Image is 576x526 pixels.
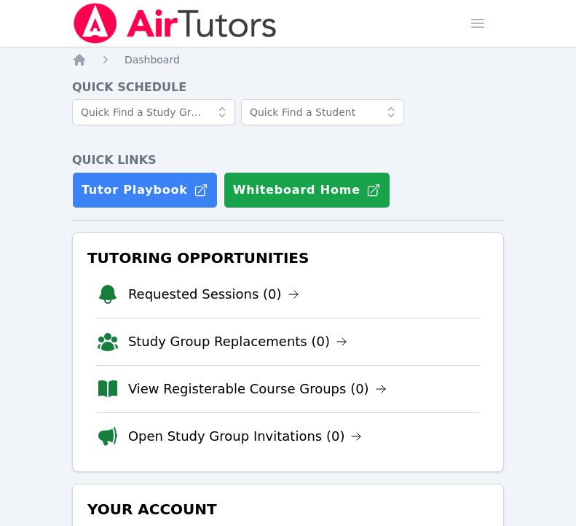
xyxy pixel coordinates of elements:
[84,496,492,522] h3: Your Account
[128,331,347,352] a: Study Group Replacements (0)
[72,3,278,44] img: Air Tutors
[72,152,504,169] h4: Quick Links
[72,79,504,96] h4: Quick Schedule
[125,52,180,67] a: Dashboard
[125,54,180,66] span: Dashboard
[224,172,390,208] button: Whiteboard Home
[84,245,492,271] h3: Tutoring Opportunities
[128,284,299,305] a: Requested Sessions (0)
[72,172,218,208] a: Tutor Playbook
[128,379,387,399] a: View Registerable Course Groups (0)
[128,426,363,447] a: Open Study Group Invitations (0)
[241,99,404,125] input: Quick Find a Student
[72,52,504,67] nav: Breadcrumb
[72,99,235,125] input: Quick Find a Study Group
